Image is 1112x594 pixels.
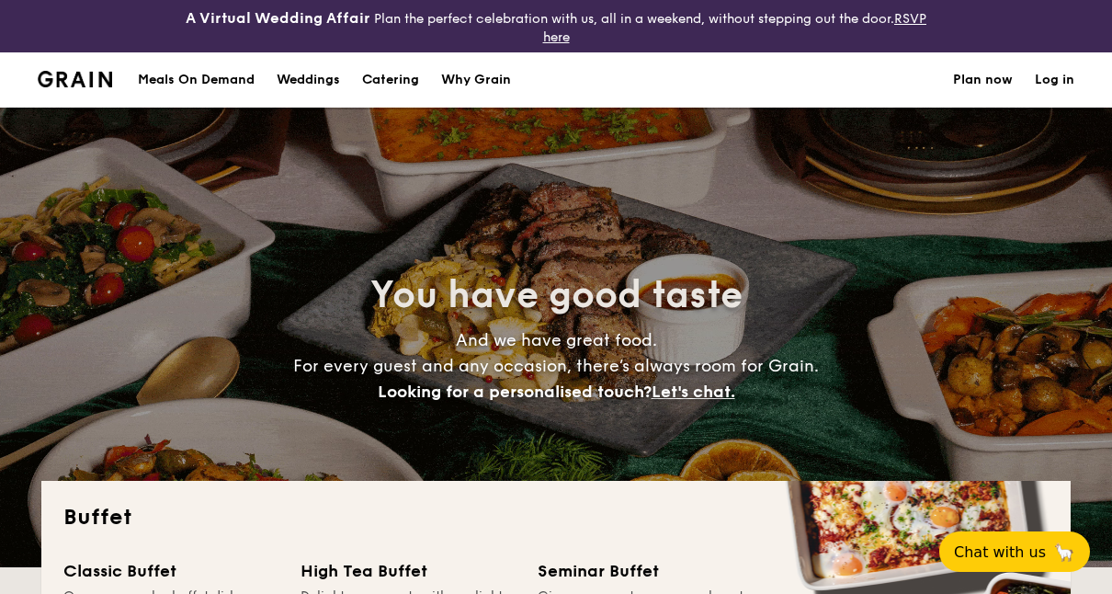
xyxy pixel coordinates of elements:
[1035,52,1074,108] a: Log in
[1053,542,1075,563] span: 🦙
[939,531,1090,572] button: Chat with us🦙
[301,558,516,584] div: High Tea Buffet
[186,7,370,29] h4: A Virtual Wedding Affair
[138,52,255,108] div: Meals On Demand
[351,52,430,108] a: Catering
[266,52,351,108] a: Weddings
[953,52,1013,108] a: Plan now
[38,71,112,87] img: Grain
[430,52,522,108] a: Why Grain
[362,52,419,108] h1: Catering
[63,503,1049,532] h2: Buffet
[38,71,112,87] a: Logotype
[652,382,735,402] span: Let's chat.
[441,52,511,108] div: Why Grain
[538,558,753,584] div: Seminar Buffet
[127,52,266,108] a: Meals On Demand
[954,543,1046,561] span: Chat with us
[277,52,340,108] div: Weddings
[63,558,278,584] div: Classic Buffet
[186,7,927,45] div: Plan the perfect celebration with us, all in a weekend, without stepping out the door.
